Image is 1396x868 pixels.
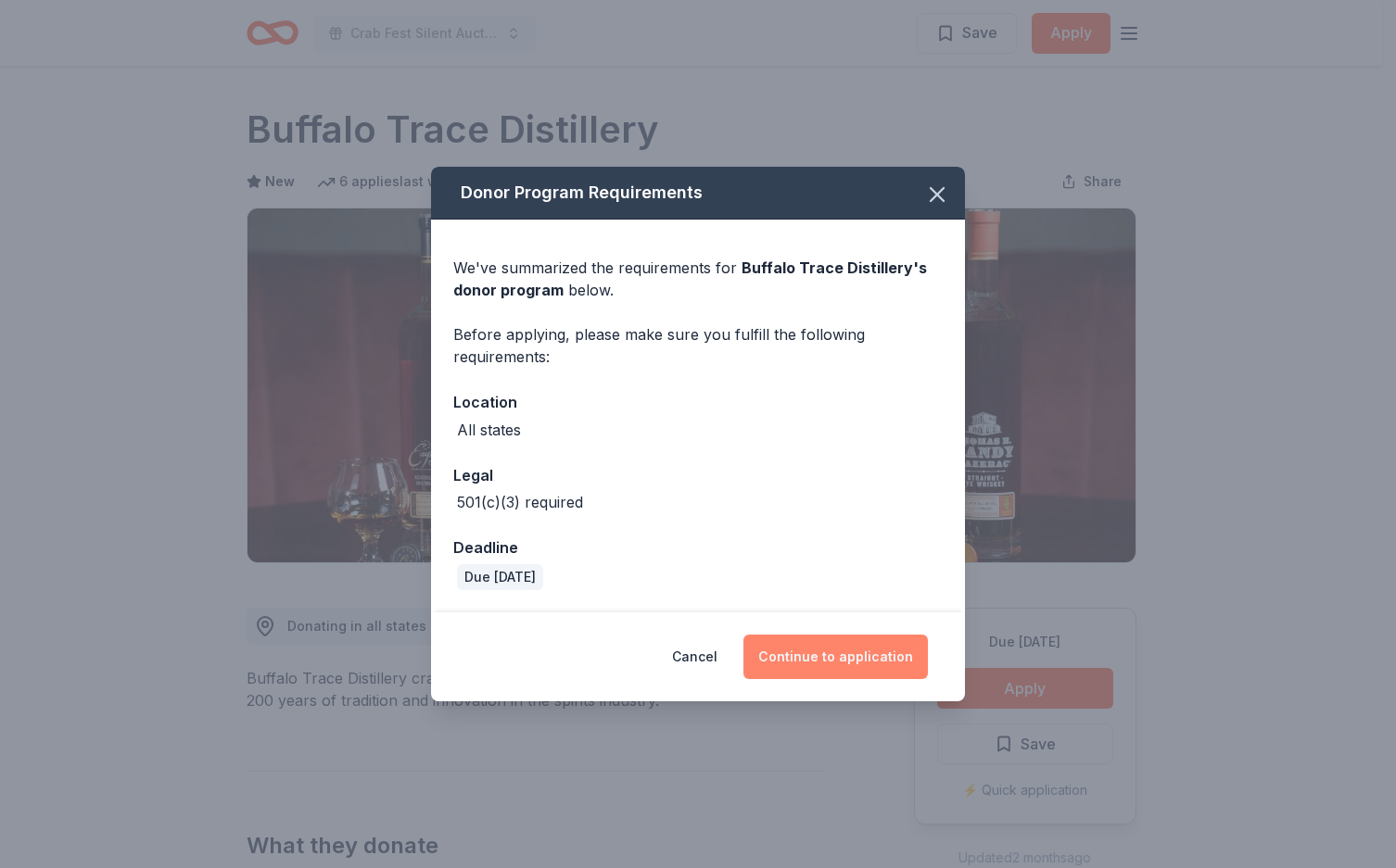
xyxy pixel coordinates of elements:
[457,564,543,590] div: Due [DATE]
[457,419,521,441] div: All states
[453,390,943,414] div: Location
[453,535,943,560] div: Deadline
[453,463,943,487] div: Legal
[431,167,965,220] div: Donor Program Requirements
[457,491,583,513] div: 501(c)(3) required
[453,323,943,368] div: Before applying, please make sure you fulfill the following requirements:
[453,257,943,301] div: We've summarized the requirements for below.
[672,635,717,679] button: Cancel
[743,635,928,679] button: Continue to application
